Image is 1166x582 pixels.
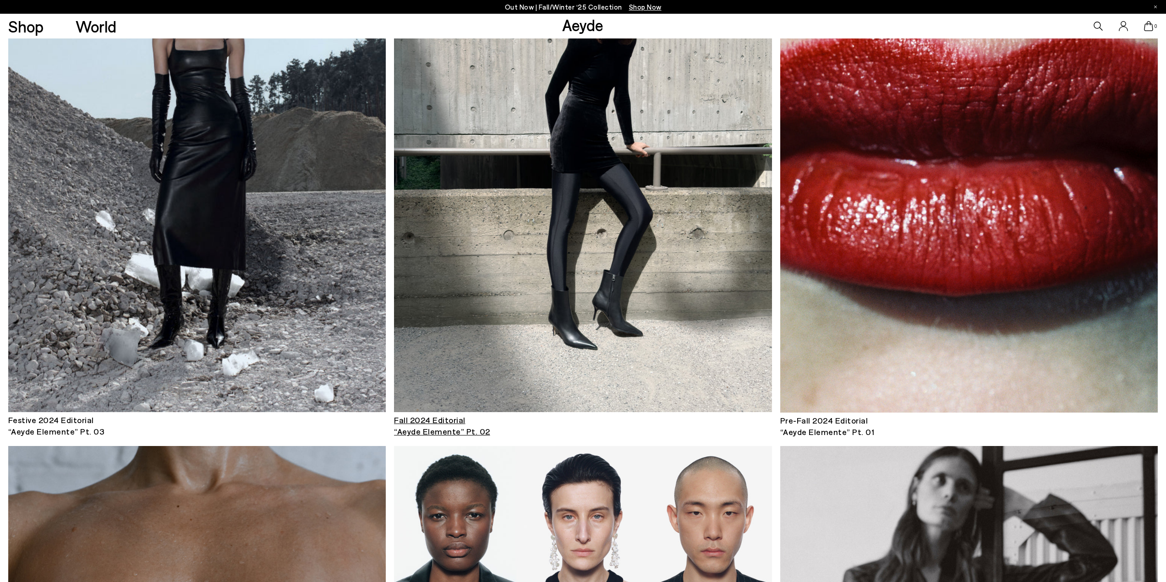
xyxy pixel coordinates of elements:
a: 0 [1144,21,1153,31]
a: World [76,18,116,34]
span: Fall 2024 Editorial “Aeyde Elemente” Pt. 02 [394,415,490,436]
a: Aeyde [562,15,603,34]
span: Pre-Fall 2024 Editorial “Aeyde Elemente” Pt. 01 [780,415,875,437]
p: Out Now | Fall/Winter ‘25 Collection [505,1,662,13]
a: Shop [8,18,44,34]
span: Navigate to /collections/new-in [629,3,662,11]
span: 0 [1153,24,1158,29]
span: Festive 2024 Editorial “Aeyde Elemente” Pt. 03 [8,415,105,436]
